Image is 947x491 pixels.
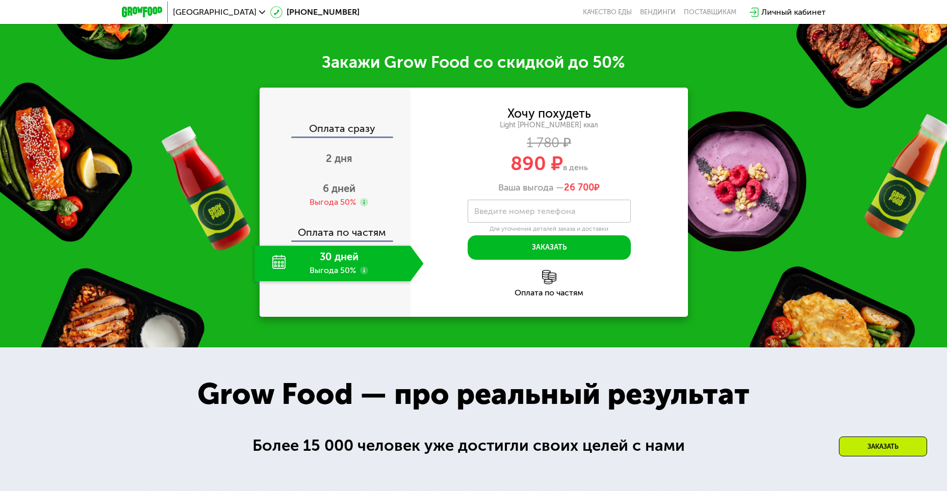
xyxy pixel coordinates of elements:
[326,152,352,165] span: 2 дня
[761,6,826,18] div: Личный кабинет
[563,162,588,172] span: в день
[261,123,411,137] div: Оплата сразу
[839,437,927,456] div: Заказать
[510,152,563,175] span: 890 ₽
[310,197,356,208] div: Выгода 50%
[411,182,688,194] div: Ваша выгода —
[175,372,772,417] div: Grow Food — про реальный результат
[640,8,676,16] a: Вендинги
[468,235,631,260] button: Заказать
[252,433,695,458] div: Более 15 000 человек уже достигли своих целей с нами
[270,6,360,18] a: [PHONE_NUMBER]
[173,8,257,16] span: [GEOGRAPHIC_DATA]
[542,270,556,284] img: l6xcnZfty9opOoJh.png
[411,121,688,130] div: Light [PHONE_NUMBER] ккал
[261,217,411,240] div: Оплата по частям
[507,108,591,119] div: Хочу похудеть
[583,8,632,16] a: Качество еды
[468,225,631,233] div: Для уточнения деталей заказа и доставки
[564,182,594,193] span: 26 700
[411,289,688,297] div: Оплата по частям
[564,182,600,194] span: ₽
[474,208,575,214] label: Введите номер телефона
[323,182,355,195] span: 6 дней
[684,8,736,16] div: поставщикам
[411,138,688,149] div: 1 780 ₽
